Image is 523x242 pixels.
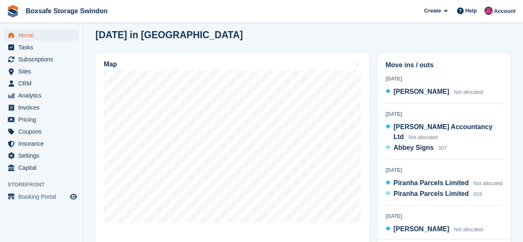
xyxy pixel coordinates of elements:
span: Storefront [7,181,83,189]
div: [DATE] [386,213,503,220]
a: menu [4,42,78,53]
a: menu [4,78,78,89]
span: [PERSON_NAME] Accountancy Ltd [393,123,493,140]
a: Piranha Parcels Limited Not allocated [386,178,503,189]
span: Settings [18,150,68,161]
h2: Map [104,61,117,68]
a: Preview store [68,192,78,202]
a: menu [4,138,78,149]
div: [DATE] [386,110,503,118]
span: Create [424,7,441,15]
span: Pricing [18,114,68,125]
span: Insurance [18,138,68,149]
a: menu [4,150,78,161]
div: [DATE] [386,166,503,174]
a: menu [4,102,78,113]
a: menu [4,191,78,203]
img: Philip Matthews [484,7,493,15]
a: [PERSON_NAME] Not allocated [386,87,483,98]
span: Analytics [18,90,68,101]
span: Abbey Signs [393,144,434,151]
a: Boxsafe Storage Swindon [22,4,111,18]
a: [PERSON_NAME] Accountancy Ltd Not allocated [386,122,503,143]
span: 007 [438,145,447,151]
span: Sites [18,66,68,77]
div: [DATE] [386,75,503,83]
span: CRM [18,78,68,89]
a: menu [4,66,78,77]
span: [PERSON_NAME] [393,88,449,95]
span: 019 [474,191,482,197]
span: Coupons [18,126,68,137]
span: Not allocated [454,227,483,232]
span: Piranha Parcels Limited [393,179,469,186]
span: Help [465,7,477,15]
a: menu [4,162,78,174]
a: menu [4,90,78,101]
a: Piranha Parcels Limited 019 [386,189,482,200]
span: Capital [18,162,68,174]
a: [PERSON_NAME] Not allocated [386,224,483,235]
h2: [DATE] in [GEOGRAPHIC_DATA] [95,29,243,41]
span: Booking Portal [18,191,68,203]
a: menu [4,29,78,41]
span: Invoices [18,102,68,113]
a: menu [4,126,78,137]
span: Not allocated [474,181,503,186]
span: Subscriptions [18,54,68,65]
h2: Move ins / outs [386,60,503,70]
span: Not allocated [454,89,483,95]
span: Account [494,7,516,15]
span: [PERSON_NAME] [393,225,449,232]
span: Not allocated [408,134,437,140]
span: Home [18,29,68,41]
img: stora-icon-8386f47178a22dfd0bd8f6a31ec36ba5ce8667c1dd55bd0f319d3a0aa187defe.svg [7,5,19,17]
span: Tasks [18,42,68,53]
a: menu [4,54,78,65]
span: Piranha Parcels Limited [393,190,469,197]
a: Abbey Signs 007 [386,143,447,154]
a: menu [4,114,78,125]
